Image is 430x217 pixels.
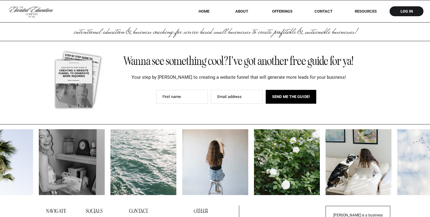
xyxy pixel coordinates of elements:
h3: navigate [46,208,74,215]
span: ame [173,94,181,99]
span: SEND ME THE GUIDE! [272,94,310,99]
span: First n [162,94,173,99]
span: Email addr [217,94,235,99]
p: intentional education & business coaching for service based small businesses to create profitable... [72,27,359,35]
a: offerings [263,9,301,14]
span: ess [235,94,242,99]
p: Your step by [PERSON_NAME] to creating a website funnel that will generate more leads for your bu... [126,75,352,81]
a: log in [395,9,418,14]
a: HOME [190,9,217,14]
h3: contact [129,208,171,215]
a: RESOURCES [346,9,385,14]
h3: Wanna see something cool? I've got another free guide for ya! [107,55,370,67]
a: About [231,9,252,14]
h3: OTHER [194,208,224,215]
h3: socials [86,208,127,215]
button: SEND ME THE GUIDE! [266,90,316,104]
a: Contact [310,9,337,14]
